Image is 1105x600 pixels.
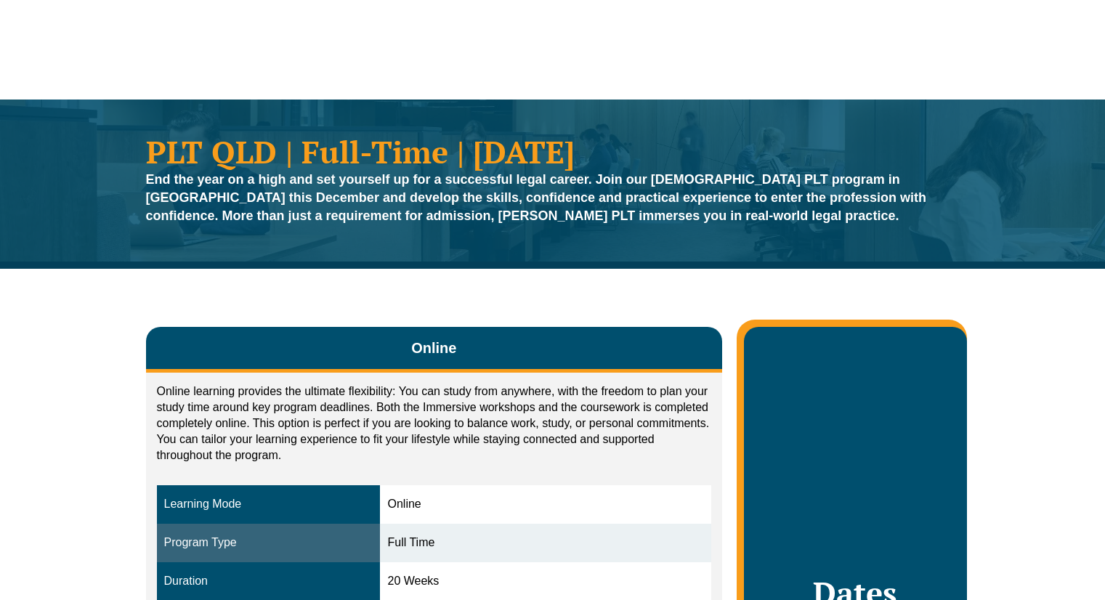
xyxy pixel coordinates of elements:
[157,384,712,463] p: Online learning provides the ultimate flexibility: You can study from anywhere, with the freedom ...
[164,535,373,551] div: Program Type
[164,573,373,590] div: Duration
[146,136,960,167] h1: PLT QLD | Full-Time | [DATE]
[411,338,456,358] span: Online
[387,535,704,551] div: Full Time
[387,573,704,590] div: 20 Weeks
[164,496,373,513] div: Learning Mode
[387,496,704,513] div: Online
[146,172,927,223] strong: End the year on a high and set yourself up for a successful legal career. Join our [DEMOGRAPHIC_D...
